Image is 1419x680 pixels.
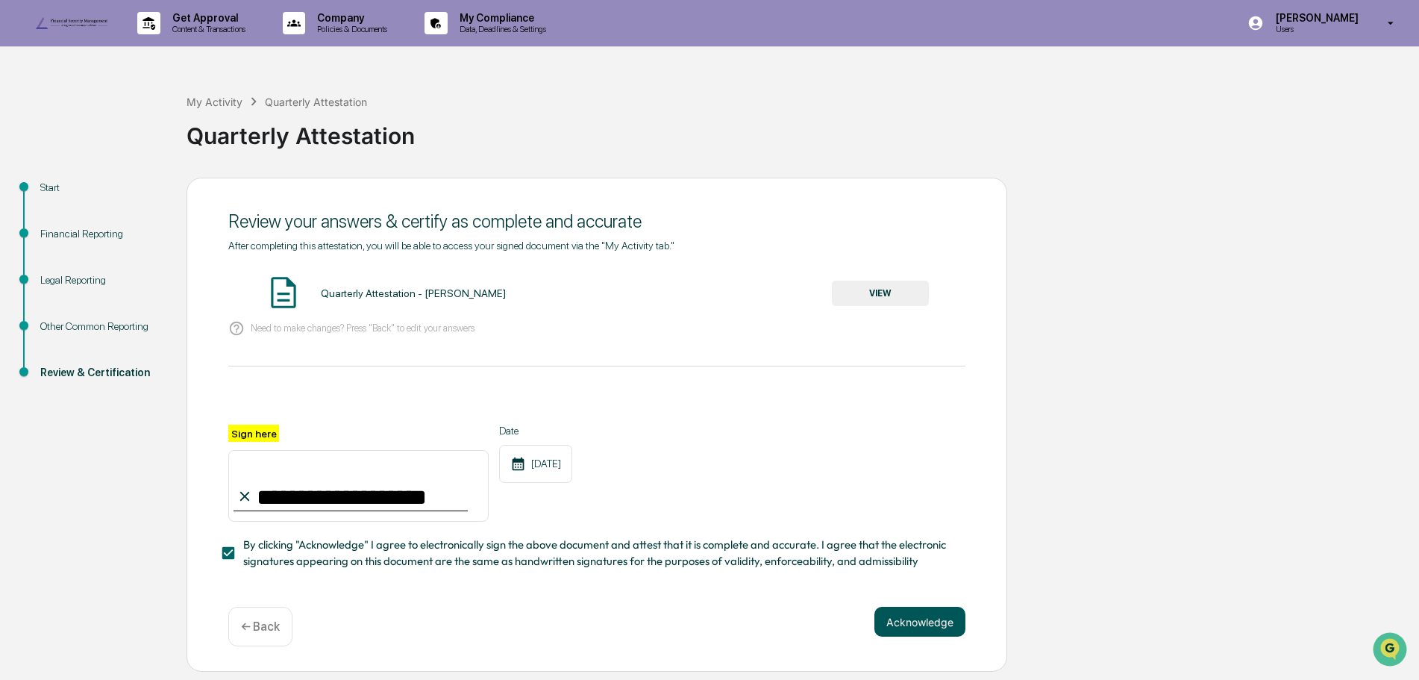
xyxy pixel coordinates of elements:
[40,319,163,334] div: Other Common Reporting
[305,24,395,34] p: Policies & Documents
[228,210,965,232] div: Review your answers & certify as complete and accurate
[40,226,163,242] div: Financial Reporting
[148,253,181,264] span: Pylon
[51,129,189,141] div: We're available if you need us!
[243,537,953,570] span: By clicking "Acknowledge" I agree to electronically sign the above document and attest that it is...
[40,180,163,196] div: Start
[265,274,302,311] img: Document Icon
[160,12,253,24] p: Get Approval
[832,281,929,306] button: VIEW
[228,425,279,442] label: Sign here
[187,96,242,108] div: My Activity
[448,24,554,34] p: Data, Deadlines & Settings
[105,252,181,264] a: Powered byPylon
[187,110,1412,149] div: Quarterly Attestation
[1264,24,1366,34] p: Users
[15,31,272,55] p: How can we help?
[15,114,42,141] img: 1746055101610-c473b297-6a78-478c-a979-82029cc54cd1
[102,182,191,209] a: 🗄️Attestations
[40,365,163,381] div: Review & Certification
[40,272,163,288] div: Legal Reporting
[874,607,965,637] button: Acknowledge
[9,210,100,237] a: 🔎Data Lookup
[1371,631,1412,671] iframe: Open customer support
[241,620,280,634] p: ← Back
[160,24,253,34] p: Content & Transactions
[265,96,367,108] div: Quarterly Attestation
[321,287,506,299] div: Quarterly Attestation - [PERSON_NAME]
[51,114,245,129] div: Start new chat
[305,12,395,24] p: Company
[254,119,272,137] button: Start new chat
[30,216,94,231] span: Data Lookup
[30,188,96,203] span: Preclearance
[36,17,107,29] img: logo
[251,322,474,334] p: Need to make changes? Press "Back" to edit your answers
[448,12,554,24] p: My Compliance
[499,425,572,437] label: Date
[108,190,120,202] div: 🗄️
[123,188,185,203] span: Attestations
[499,445,572,483] div: [DATE]
[1264,12,1366,24] p: [PERSON_NAME]
[15,218,27,230] div: 🔎
[228,240,674,252] span: After completing this attestation, you will be able to access your signed document via the "My Ac...
[15,190,27,202] div: 🖐️
[9,182,102,209] a: 🖐️Preclearance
